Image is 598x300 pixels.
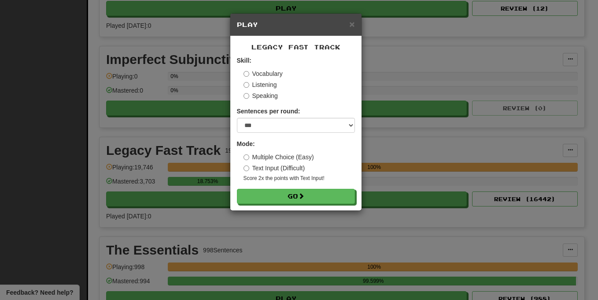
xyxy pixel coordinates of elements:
input: Speaking [244,93,249,99]
label: Listening [244,80,277,89]
h5: Play [237,20,355,29]
small: Score 2x the points with Text Input ! [244,175,355,182]
label: Speaking [244,91,278,100]
span: Legacy Fast Track [251,43,340,51]
button: Close [349,19,354,29]
label: Vocabulary [244,69,283,78]
button: Go [237,189,355,204]
strong: Mode: [237,140,255,147]
label: Sentences per round: [237,107,300,116]
label: Text Input (Difficult) [244,164,305,172]
input: Text Input (Difficult) [244,165,249,171]
span: × [349,19,354,29]
input: Listening [244,82,249,88]
label: Multiple Choice (Easy) [244,153,314,161]
strong: Skill: [237,57,251,64]
input: Vocabulary [244,71,249,77]
input: Multiple Choice (Easy) [244,154,249,160]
